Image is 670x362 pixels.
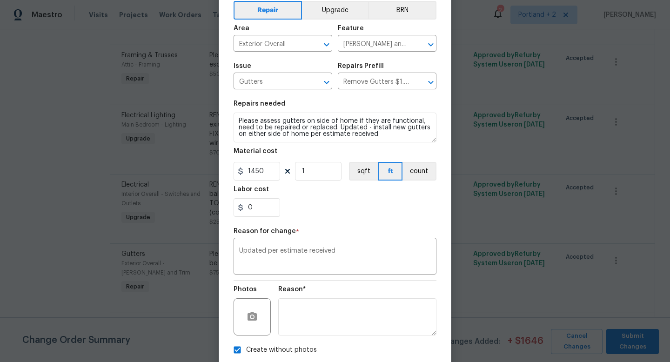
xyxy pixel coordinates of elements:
h5: Area [234,25,249,32]
button: count [402,162,436,181]
button: Upgrade [302,1,368,20]
button: Open [320,76,333,89]
h5: Issue [234,63,251,69]
button: sqft [349,162,378,181]
h5: Repairs needed [234,101,285,107]
h5: Labor cost [234,186,269,193]
button: ft [378,162,402,181]
textarea: Updated per estimate received [239,248,431,267]
button: Repair [234,1,302,20]
button: Open [424,38,437,51]
h5: Material cost [234,148,277,154]
button: Open [424,76,437,89]
button: Open [320,38,333,51]
button: BRN [368,1,436,20]
textarea: Please assess gutters on side of home if they are functional, need to be repaired or replaced. Up... [234,113,436,142]
h5: Repairs Prefill [338,63,384,69]
span: Create without photos [246,345,317,355]
h5: Reason for change [234,228,296,235]
h5: Photos [234,286,257,293]
h5: Feature [338,25,364,32]
h5: Reason* [278,286,306,293]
